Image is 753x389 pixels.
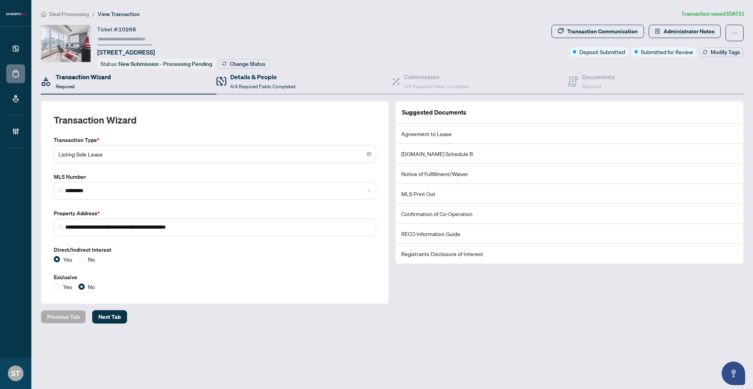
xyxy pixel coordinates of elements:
div: Transaction Communication [567,25,638,38]
span: Yes [60,255,75,264]
span: New Submission - Processing Pending [118,60,212,67]
span: Listing Side Lease [58,147,371,162]
span: Deposit Submitted [579,47,625,56]
span: Yes [60,282,75,291]
li: Agreement to Lease [396,124,743,144]
li: MLS Print Out [396,184,743,204]
article: Transaction saved [DATE] [681,9,744,18]
span: ellipsis [732,30,737,36]
h4: Commission [404,72,469,82]
span: Submitted for Review [641,47,693,56]
li: Confirmation of Co-Operation [396,204,743,224]
h4: Documents [582,72,615,82]
img: IMG-C12347705_1.jpg [41,25,91,62]
li: Notice of Fulfillment/Waiver [396,164,743,184]
li: / [92,9,95,18]
span: [STREET_ADDRESS] [97,47,155,57]
span: 10268 [118,26,136,33]
li: RECO Information Guide [396,224,743,244]
label: Exclusive [54,273,376,282]
label: Property Address [54,209,376,218]
img: search_icon [59,188,64,193]
label: MLS Number [54,173,376,181]
button: Change Status [218,59,269,69]
span: Required [582,84,601,89]
span: Change Status [230,61,266,67]
article: Suggested Documents [402,107,466,117]
span: 4/4 Required Fields Completed [230,84,295,89]
button: Next Tab [92,310,127,324]
span: ST [11,368,20,379]
li: Registrants Disclosure of Interest [396,244,743,264]
li: [DOMAIN_NAME] Schedule B [396,144,743,164]
span: No [85,282,98,291]
span: Deal Processing [49,11,89,18]
span: View Transaction [98,11,140,18]
button: Open asap [722,362,745,385]
span: close [367,188,371,193]
img: search_icon [59,225,64,229]
h4: Transaction Wizard [56,72,111,82]
h4: Details & People [230,72,295,82]
span: solution [655,29,660,34]
button: Previous Tab [41,310,86,324]
label: Transaction Type [54,136,376,144]
span: Administrator Notes [664,25,715,38]
label: Direct/Indirect Interest [54,245,376,254]
div: Status: [97,58,215,69]
h2: Transaction Wizard [54,114,136,126]
span: Required [56,84,75,89]
div: Ticket #: [97,25,136,34]
img: logo [6,12,25,16]
button: Transaction Communication [551,25,644,38]
span: close-circle [367,152,371,156]
span: No [85,255,98,264]
button: Administrator Notes [649,25,721,38]
span: 2/2 Required Fields Completed [404,84,469,89]
span: Modify Tags [711,49,740,55]
span: home [41,11,46,17]
button: Modify Tags [699,47,744,57]
span: Next Tab [98,311,121,323]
